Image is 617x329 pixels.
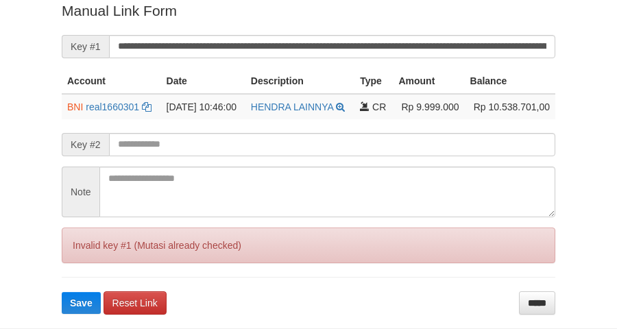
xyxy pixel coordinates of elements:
[67,101,83,112] span: BNI
[62,292,101,314] button: Save
[372,101,386,112] span: CR
[62,1,555,21] p: Manual Link Form
[62,133,109,156] span: Key #2
[86,101,139,112] a: real1660301
[112,297,158,308] span: Reset Link
[142,101,152,112] a: Copy real1660301 to clipboard
[62,167,99,217] span: Note
[393,69,464,94] th: Amount
[465,94,555,119] td: Rp 10.538.701,00
[161,69,245,94] th: Date
[161,94,245,119] td: [DATE] 10:46:00
[465,69,555,94] th: Balance
[354,69,393,94] th: Type
[62,228,555,263] div: Invalid key #1 (Mutasi already checked)
[393,94,464,119] td: Rp 9.999.000
[70,297,93,308] span: Save
[104,291,167,315] a: Reset Link
[251,101,333,112] a: HENDRA LAINNYA
[62,35,109,58] span: Key #1
[62,69,161,94] th: Account
[245,69,354,94] th: Description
